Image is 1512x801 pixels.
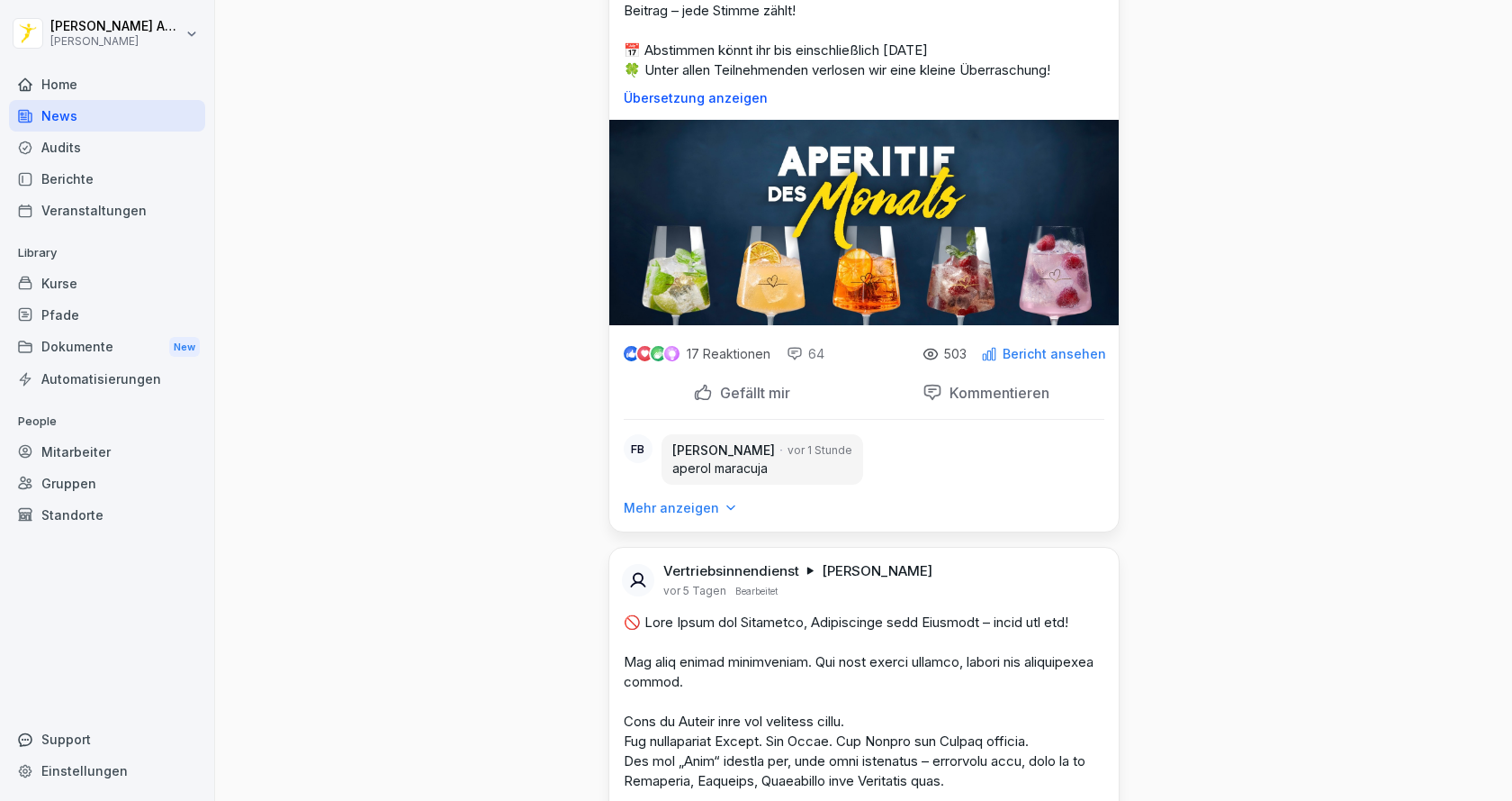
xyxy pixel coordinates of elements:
a: Berichte [9,163,205,195]
a: Einstellungen [9,755,205,787]
p: 17 Reaktionen [687,347,770,361]
div: New [169,337,200,358]
a: Kurse [9,268,205,299]
div: Support [9,724,205,755]
a: Audits [9,132,205,163]
p: vor 5 Tagen [663,584,726,598]
a: Automatisierungen [9,363,205,395]
p: 503 [944,347,967,361]
p: Library [9,239,205,268]
a: DokumenteNew [9,331,205,364]
div: FB [624,434,652,463]
p: aperol maracuja [672,460,852,478]
div: 64 [787,345,824,363]
p: Gefällt mir [713,384,790,402]
p: Kommentieren [942,384,1049,402]
img: love [638,347,652,360]
p: [PERSON_NAME] [50,35,182,48]
a: Pfade [9,299,205,331]
img: like [624,347,638,361]
a: Standorte [9,499,205,531]
a: Gruppen [9,468,205,499]
a: Veranstaltungen [9,195,205,226]
p: Bericht ansehen [1003,347,1106,361]
a: News [9,100,205,132]
div: Dokumente [9,331,205,364]
p: Übersetzung anzeigen [624,91,1104,105]
img: inspiring [664,346,679,362]
img: m97c3dqfopgr95eox1d8zl5w.png [609,120,1119,325]
a: Home [9,68,205,100]
p: Mehr anzeigen [624,499,719,517]
p: vor 1 Stunde [787,442,852,459]
p: [PERSON_NAME] [822,562,932,580]
a: Mitarbeiter [9,436,205,468]
p: [PERSON_NAME] [672,441,775,460]
p: Bearbeitet [735,584,778,598]
p: Vertriebsinnendienst [663,562,799,580]
p: [PERSON_NAME] Akova [50,19,182,34]
p: People [9,407,205,436]
img: celebrate [651,346,666,361]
